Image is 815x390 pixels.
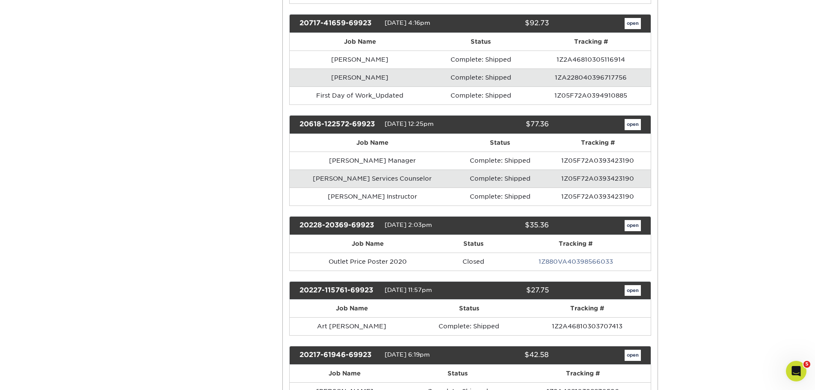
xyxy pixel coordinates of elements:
[545,188,651,205] td: 1Z05F72A0393423190
[430,68,531,86] td: Complete: Shipped
[290,134,455,152] th: Job Name
[290,317,414,335] td: Art [PERSON_NAME]
[400,365,516,382] th: Status
[290,253,446,271] td: Outlet Price Poster 2020
[293,350,385,361] div: 20217-61946-69923
[625,119,641,130] a: open
[385,221,432,228] span: [DATE] 2:03pm
[531,33,650,51] th: Tracking #
[290,152,455,170] td: [PERSON_NAME] Manager
[293,285,385,296] div: 20227-115761-69923
[385,286,432,293] span: [DATE] 11:57pm
[524,300,650,317] th: Tracking #
[455,170,545,188] td: Complete: Shipped
[625,18,641,29] a: open
[545,170,651,188] td: 1Z05F72A0393423190
[290,235,446,253] th: Job Name
[464,285,555,296] div: $27.75
[290,86,430,104] td: First Day of Work_Updated
[455,152,545,170] td: Complete: Shipped
[430,51,531,68] td: Complete: Shipped
[803,361,810,368] span: 5
[293,220,385,231] div: 20228-20369-69923
[290,33,430,51] th: Job Name
[290,68,430,86] td: [PERSON_NAME]
[539,258,613,265] a: 1Z880VA40398566033
[531,86,650,104] td: 1Z05F72A0394910885
[531,51,650,68] td: 1Z2A46810305116914
[290,51,430,68] td: [PERSON_NAME]
[464,220,555,231] div: $35.36
[786,361,806,381] iframe: Intercom live chat
[464,350,555,361] div: $42.58
[524,317,650,335] td: 1Z2A46810303707413
[545,134,651,152] th: Tracking #
[385,19,430,26] span: [DATE] 4:16pm
[516,365,651,382] th: Tracking #
[455,134,545,152] th: Status
[290,365,400,382] th: Job Name
[501,235,651,253] th: Tracking #
[446,235,501,253] th: Status
[446,253,501,271] td: Closed
[293,119,385,130] div: 20618-122572-69923
[290,170,455,188] td: [PERSON_NAME] Services Counselor
[290,188,455,205] td: [PERSON_NAME] Instructor
[545,152,651,170] td: 1Z05F72A0393423190
[430,33,531,51] th: Status
[290,300,414,317] th: Job Name
[414,300,524,317] th: Status
[625,220,641,231] a: open
[464,18,555,29] div: $92.73
[464,119,555,130] div: $77.36
[625,350,641,361] a: open
[531,68,650,86] td: 1ZA228040396717756
[385,351,430,358] span: [DATE] 6:19pm
[430,86,531,104] td: Complete: Shipped
[455,188,545,205] td: Complete: Shipped
[385,120,434,127] span: [DATE] 12:25pm
[625,285,641,296] a: open
[293,18,385,29] div: 20717-41659-69923
[414,317,524,335] td: Complete: Shipped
